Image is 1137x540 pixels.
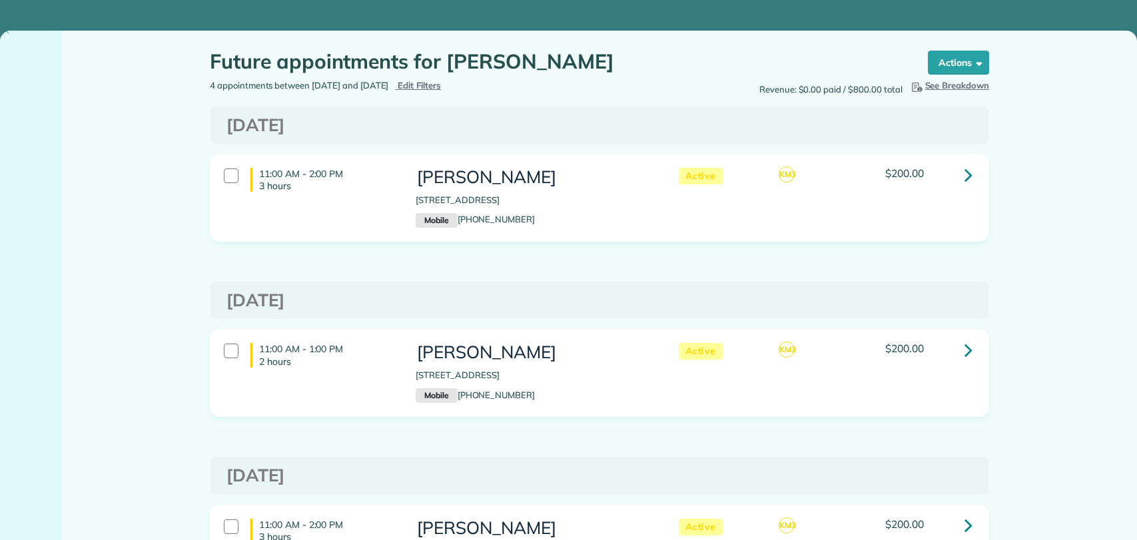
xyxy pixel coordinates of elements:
h1: Future appointments for [PERSON_NAME] [210,51,903,73]
span: $200.00 [885,166,924,180]
a: Mobile[PHONE_NUMBER] [416,390,535,400]
h3: [DATE] [226,466,972,485]
div: 4 appointments between [DATE] and [DATE] [200,79,599,93]
p: [STREET_ADDRESS] [416,194,651,207]
small: Mobile [416,213,457,228]
h4: 11:00 AM - 1:00 PM [250,343,396,367]
span: Active [679,168,723,184]
span: KM3 [779,166,795,182]
span: KM3 [779,342,795,358]
a: Edit Filters [395,80,441,91]
p: 3 hours [259,180,396,192]
button: See Breakdown [909,79,990,93]
h3: [DATE] [226,291,972,310]
p: 2 hours [259,356,396,368]
span: $200.00 [885,517,924,531]
span: Active [679,343,723,360]
h3: [DATE] [226,116,972,135]
span: KM3 [779,517,795,533]
span: Edit Filters [398,80,441,91]
h4: 11:00 AM - 2:00 PM [250,168,396,192]
a: Mobile[PHONE_NUMBER] [416,214,535,224]
h3: [PERSON_NAME] [416,343,651,362]
span: Revenue: $0.00 paid / $800.00 total [759,83,903,97]
h3: [PERSON_NAME] [416,519,651,538]
h3: [PERSON_NAME] [416,168,651,187]
span: $200.00 [885,342,924,355]
p: [STREET_ADDRESS] [416,369,651,382]
span: Active [679,519,723,535]
button: Actions [928,51,989,75]
small: Mobile [416,388,457,403]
